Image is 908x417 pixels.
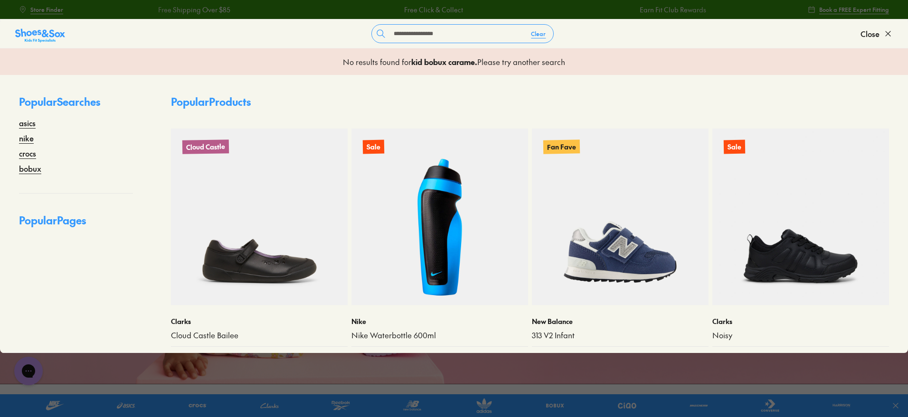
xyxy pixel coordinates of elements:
[411,56,477,67] b: kid bobux carame .
[532,352,551,362] span: $ 59.95
[351,352,371,362] span: $ 15.00
[861,23,893,44] button: Close
[15,28,65,43] img: SNS_Logo_Responsive.svg
[363,140,384,154] p: Sale
[351,129,528,305] a: Sale
[402,5,461,15] a: Free Click & Collect
[532,129,709,305] a: Fan Fave
[712,352,734,362] span: $ 50.00
[712,330,889,341] a: Noisy
[182,139,229,154] p: Cloud Castle
[351,330,528,341] a: Nike Waterbottle 600ml
[19,148,36,159] a: crocs
[171,330,348,341] a: Cloud Castle Bailee
[195,352,216,362] span: $ 149.95
[351,316,528,326] p: Nike
[9,353,47,389] iframe: Gorgias live chat messenger
[736,352,755,362] span: $ 89.95
[171,352,193,362] span: $ 80.00
[19,94,133,117] p: Popular Searches
[19,1,63,18] a: Store Finder
[523,25,553,42] button: Clear
[15,26,65,41] a: Shoes &amp; Sox
[712,129,889,305] a: Sale
[724,140,745,154] p: Sale
[343,56,565,67] p: No results found for Please try another search
[532,330,709,341] a: 313 V2 Infant
[19,132,34,144] a: nike
[171,129,348,305] a: Cloud Castle
[712,316,889,326] p: Clarks
[638,5,704,15] a: Earn Fit Club Rewards
[532,316,709,326] p: New Balance
[19,117,36,129] a: asics
[19,213,133,236] p: Popular Pages
[373,352,391,362] span: $ 19.95
[30,5,63,14] span: Store Finder
[819,5,889,14] span: Book a FREE Expert Fitting
[543,139,580,154] p: Fan Fave
[171,94,251,110] p: Popular Products
[171,316,348,326] p: Clarks
[861,28,880,39] span: Close
[808,1,889,18] a: Book a FREE Expert Fitting
[156,5,228,15] a: Free Shipping Over $85
[19,163,41,174] a: bobux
